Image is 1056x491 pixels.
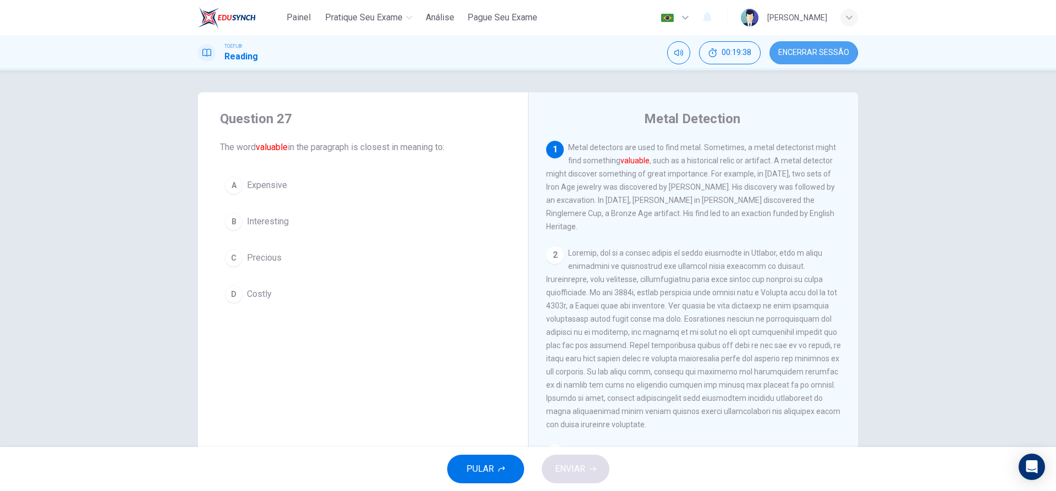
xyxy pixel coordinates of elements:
[546,141,564,158] div: 1
[546,249,841,429] span: Loremip, dol si a consec adipis el seddo eiusmodte in Utlabor, etdo m aliqu enimadmini ve quisnos...
[224,42,242,50] span: TOEFL®
[225,213,243,230] div: B
[722,48,751,57] span: 00:19:38
[767,11,827,24] div: [PERSON_NAME]
[220,208,506,235] button: BInteresting
[325,11,403,24] span: Pratique seu exame
[220,280,506,308] button: DCostly
[220,244,506,272] button: CPrecious
[778,48,849,57] span: Encerrar Sessão
[426,11,454,24] span: Análise
[225,285,243,303] div: D
[661,14,674,22] img: pt
[220,110,506,128] h4: Question 27
[220,141,506,154] span: The word in the paragraph is closest in meaning to:
[321,8,417,27] button: Pratique seu exame
[741,9,758,26] img: Profile picture
[466,461,494,477] span: PULAR
[769,41,858,64] button: Encerrar Sessão
[287,11,311,24] span: Painel
[546,246,564,264] div: 2
[1019,454,1045,480] div: Open Intercom Messenger
[247,215,289,228] span: Interesting
[225,249,243,267] div: C
[198,7,281,29] a: EduSynch logo
[247,288,272,301] span: Costly
[546,444,564,462] div: 3
[220,172,506,199] button: AExpensive
[667,41,690,64] div: Silenciar
[463,8,542,27] button: Pague Seu Exame
[699,41,761,64] div: Esconder
[546,143,836,231] span: Metal detectors are used to find metal. Sometimes, a metal detectorist might find something , suc...
[247,179,287,192] span: Expensive
[225,176,243,194] div: A
[421,8,459,27] button: Análise
[281,8,316,27] button: Painel
[224,50,258,63] h1: Reading
[447,455,524,483] button: PULAR
[644,110,740,128] h4: Metal Detection
[620,156,650,165] font: valuable
[247,251,282,264] span: Precious
[468,11,537,24] span: Pague Seu Exame
[198,7,256,29] img: EduSynch logo
[256,142,288,152] font: valuable
[699,41,761,64] button: 00:19:38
